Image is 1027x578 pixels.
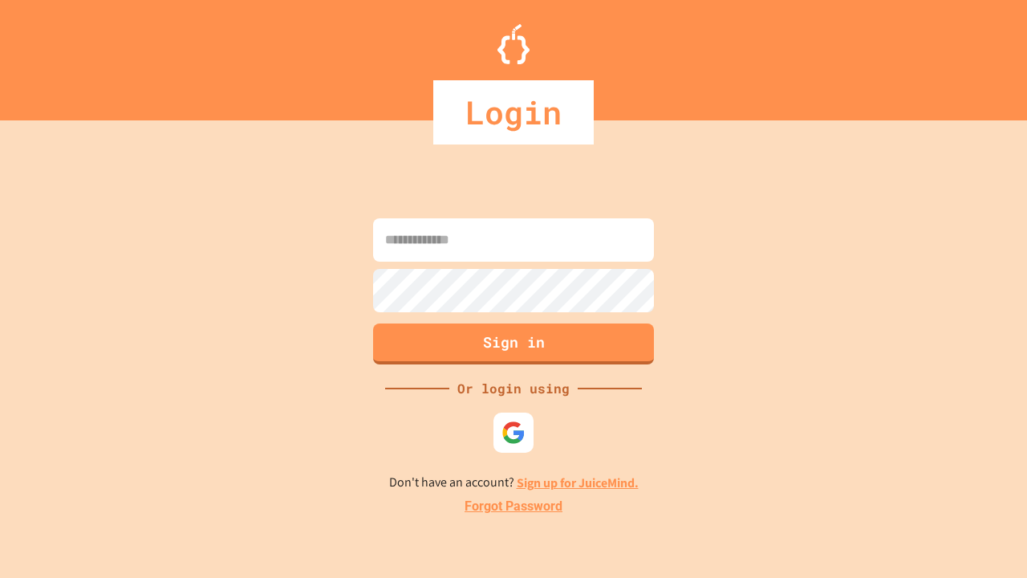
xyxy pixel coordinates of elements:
[373,324,654,364] button: Sign in
[517,474,639,491] a: Sign up for JuiceMind.
[449,379,578,398] div: Or login using
[501,421,526,445] img: google-icon.svg
[465,497,562,516] a: Forgot Password
[433,80,594,144] div: Login
[497,24,530,64] img: Logo.svg
[389,473,639,493] p: Don't have an account?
